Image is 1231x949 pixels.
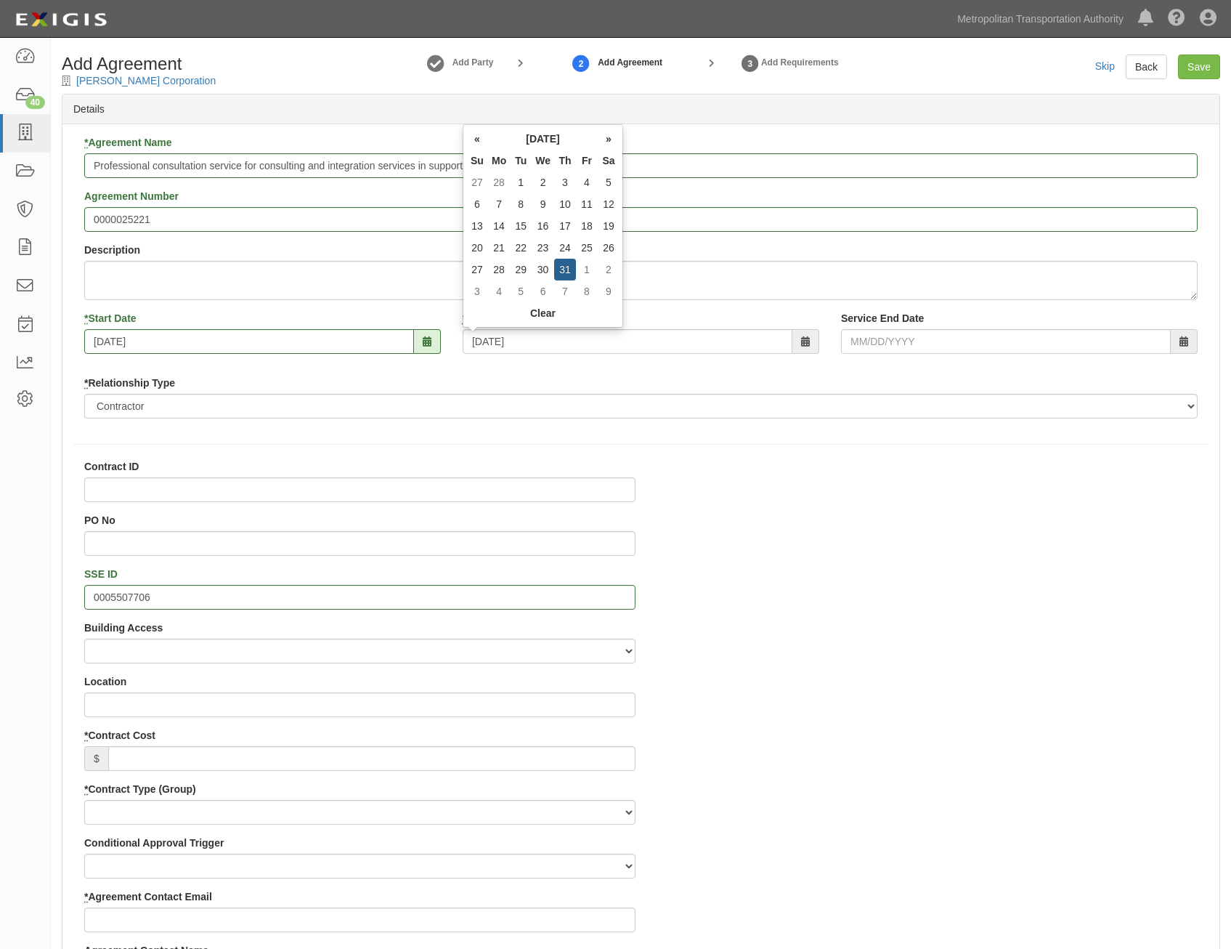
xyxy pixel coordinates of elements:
[466,259,488,280] td: 27
[554,150,576,171] th: Th
[84,137,88,148] abbr: required
[84,674,126,689] label: Location
[598,57,662,69] strong: Add Agreement
[84,746,108,771] span: $
[532,237,554,259] td: 23
[463,329,792,354] input: MM/DD/YYYY
[510,237,532,259] td: 22
[598,237,619,259] td: 26
[62,94,1219,124] div: Details
[532,150,554,171] th: We
[576,171,598,193] td: 4
[488,215,510,237] td: 14
[466,171,488,193] td: 27
[554,259,576,280] td: 31
[488,280,510,302] td: 4
[570,55,592,73] strong: 2
[510,171,532,193] td: 1
[1178,54,1220,79] a: Save
[554,237,576,259] td: 24
[510,215,532,237] td: 15
[554,171,576,193] td: 3
[532,280,554,302] td: 6
[488,237,510,259] td: 21
[488,150,510,171] th: Mo
[576,280,598,302] td: 8
[466,280,488,302] td: 3
[488,259,510,280] td: 28
[598,193,619,215] td: 12
[84,459,139,474] label: Contract ID
[598,215,619,237] td: 19
[84,311,137,326] label: Start Date
[510,280,532,302] td: 5
[510,259,532,280] td: 29
[739,55,761,73] strong: 3
[598,171,619,193] td: 5
[466,150,488,171] th: Su
[11,7,111,33] img: logo-5460c22ac91f19d4615b14bd174203de0afe785f0fc80cf4dbbc73dc1793850b.png
[466,193,488,215] td: 6
[576,193,598,215] td: 11
[1095,60,1115,72] a: Skip
[739,47,761,78] a: Set Requirements
[554,193,576,215] td: 10
[532,171,554,193] td: 2
[84,329,414,354] input: MM/DD/YYYY
[598,150,619,171] th: Sa
[841,311,924,326] label: Service End Date
[84,730,88,741] abbr: required
[510,150,532,171] th: Tu
[576,215,598,237] td: 18
[532,215,554,237] td: 16
[25,96,45,109] div: 40
[598,128,619,150] th: »
[554,280,576,302] td: 7
[84,377,88,389] abbr: required
[576,237,598,259] td: 25
[841,329,1171,354] input: MM/DD/YYYY
[576,259,598,280] td: 1
[570,47,592,78] a: Add Agreement
[598,259,619,280] td: 2
[84,513,115,528] label: PO No
[84,889,212,904] label: Agreement Contact Email
[598,280,619,302] td: 9
[532,259,554,280] td: 30
[761,57,839,68] strong: Add Requirements
[84,782,196,796] label: Contract Type (Group)
[452,57,494,69] a: Add Party
[84,312,88,324] abbr: required
[84,783,88,795] abbr: required
[84,567,118,581] label: SSE ID
[84,243,140,257] label: Description
[488,193,510,215] td: 7
[576,150,598,171] th: Fr
[84,836,224,850] label: Conditional Approval Trigger
[466,215,488,237] td: 13
[466,237,488,259] td: 20
[532,193,554,215] td: 9
[84,376,175,390] label: Relationship Type
[466,302,619,324] th: Clear
[488,171,510,193] td: 28
[466,128,488,150] th: «
[554,215,576,237] td: 17
[84,621,163,635] label: Building Access
[84,891,88,902] abbr: required
[1126,54,1167,79] a: Back
[62,54,324,73] h1: Add Agreement
[452,57,494,68] strong: Add Party
[84,728,155,743] label: Contract Cost
[1168,10,1185,28] i: Help Center - Complianz
[510,193,532,215] td: 8
[84,135,172,150] label: Agreement Name
[84,189,179,203] label: Agreement Number
[950,4,1131,33] a: Metropolitan Transportation Authority
[76,75,216,86] a: [PERSON_NAME] Corporation
[488,128,598,150] th: [DATE]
